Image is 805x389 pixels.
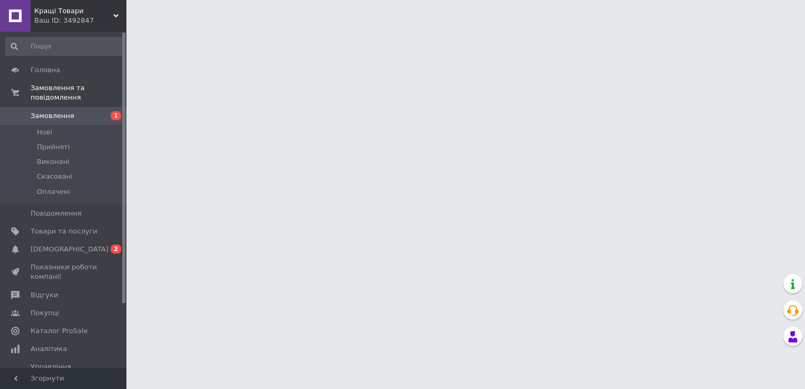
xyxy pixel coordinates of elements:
span: Покупці [31,308,59,318]
span: Кращі Товари [34,6,113,16]
span: Повідомлення [31,209,82,218]
span: Головна [31,65,60,75]
span: Замовлення та повідомлення [31,83,126,102]
span: 1 [111,111,121,120]
span: Виконані [37,157,70,167]
input: Пошук [5,37,124,56]
span: Аналітика [31,344,67,354]
span: 2 [111,245,121,254]
span: Відгуки [31,290,58,300]
span: [DEMOGRAPHIC_DATA] [31,245,109,254]
span: Оплачені [37,187,70,197]
span: Нові [37,128,52,137]
span: Управління сайтом [31,362,97,381]
span: Замовлення [31,111,74,121]
span: Показники роботи компанії [31,262,97,281]
span: Каталог ProSale [31,326,87,336]
span: Товари та послуги [31,227,97,236]
div: Ваш ID: 3492847 [34,16,126,25]
span: Скасовані [37,172,73,181]
span: Прийняті [37,142,70,152]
